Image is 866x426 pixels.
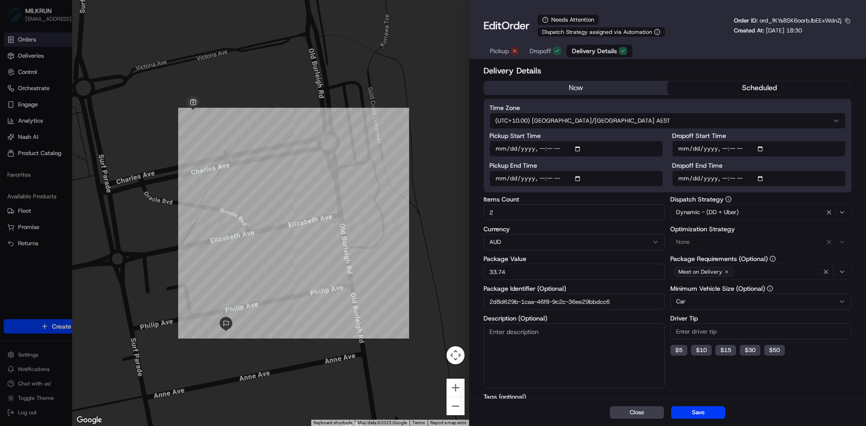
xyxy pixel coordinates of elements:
[484,64,852,77] h2: Delivery Details
[484,196,665,202] label: Items Count
[430,420,466,425] a: Report a map error
[572,46,617,55] span: Delivery Details
[678,268,722,275] span: Meet on Delivery
[670,323,852,339] input: Enter driver tip
[672,162,846,169] label: Dropoff End Time
[760,17,842,24] span: ord_fKYs8SK6oorbJbEExWdnZj
[447,346,465,364] button: Map camera controls
[484,204,665,220] input: Enter items count
[537,27,665,37] button: Dispatch Strategy assigned via Automation
[484,18,530,33] h1: Edit
[670,345,687,356] button: $5
[766,27,802,34] span: [DATE] 18:30
[668,81,851,95] button: scheduled
[734,27,802,35] p: Created At:
[530,46,551,55] span: Dropoff
[740,345,760,356] button: $30
[670,315,852,321] label: Driver Tip
[767,285,773,292] button: Minimum Vehicle Size (Optional)
[671,406,725,419] button: Save
[484,394,665,400] label: Tags (optional)
[769,256,776,262] button: Package Requirements (Optional)
[672,133,846,139] label: Dropoff Start Time
[484,293,665,310] input: Enter package identifier
[670,226,852,232] label: Optimization Strategy
[484,285,665,292] label: Package Identifier (Optional)
[542,28,652,36] span: Dispatch Strategy assigned via Automation
[670,264,852,280] button: Meet on Delivery
[489,162,663,169] label: Pickup End Time
[670,256,852,262] label: Package Requirements (Optional)
[484,264,665,280] input: Enter package value
[715,345,736,356] button: $15
[74,414,104,426] img: Google
[537,14,599,25] div: Needs Attention
[691,345,712,356] button: $10
[447,379,465,397] button: Zoom in
[489,105,846,111] label: Time Zone
[489,133,663,139] label: Pickup Start Time
[676,208,739,216] span: Dynamic - (DD + Uber)
[484,256,665,262] label: Package Value
[484,315,665,321] label: Description (Optional)
[725,196,732,202] button: Dispatch Strategy
[74,414,104,426] a: Open this area in Google Maps (opens a new window)
[670,204,852,220] button: Dynamic - (DD + Uber)
[764,345,785,356] button: $50
[610,406,664,419] button: Close
[502,18,530,33] span: Order
[670,285,852,292] label: Minimum Vehicle Size (Optional)
[484,81,668,95] button: now
[447,397,465,415] button: Zoom out
[734,17,842,25] p: Order ID:
[313,420,352,426] button: Keyboard shortcuts
[412,420,425,425] a: Terms (opens in new tab)
[358,420,407,425] span: Map data ©2025 Google
[670,196,852,202] label: Dispatch Strategy
[490,46,509,55] span: Pickup
[484,226,665,232] label: Currency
